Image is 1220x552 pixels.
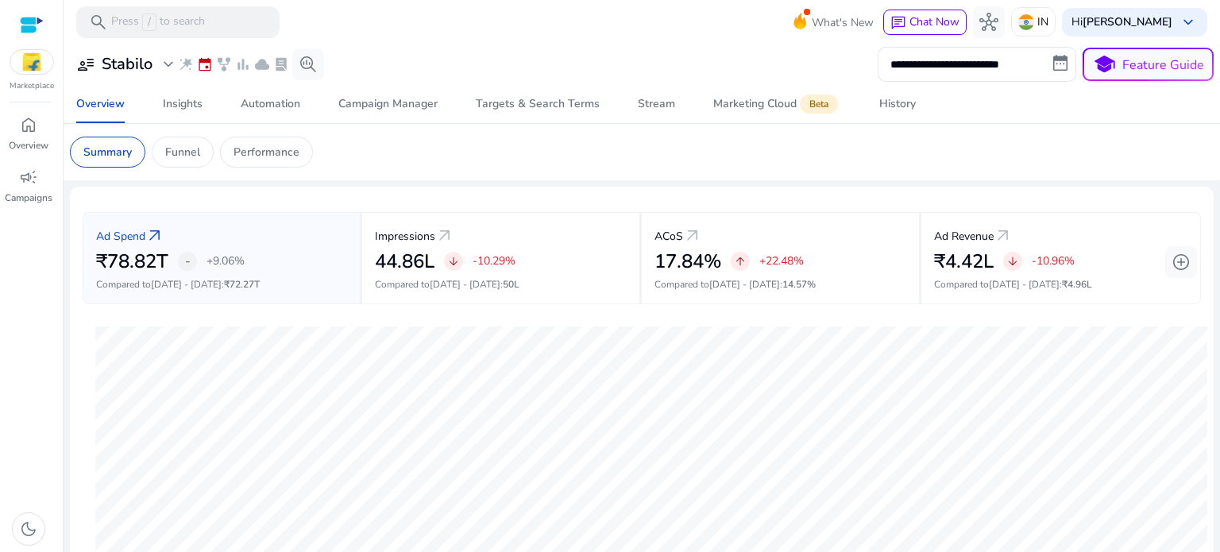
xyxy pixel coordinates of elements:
[709,278,780,291] span: [DATE] - [DATE]
[9,138,48,152] p: Overview
[994,226,1013,245] a: arrow_outward
[909,14,959,29] span: Chat Now
[989,278,1060,291] span: [DATE] - [DATE]
[1179,13,1198,32] span: keyboard_arrow_down
[759,256,804,267] p: +22.48%
[19,168,38,187] span: campaign
[111,14,205,31] p: Press to search
[89,13,108,32] span: search
[713,98,841,110] div: Marketing Cloud
[19,519,38,538] span: dark_mode
[76,55,95,74] span: user_attributes
[782,278,816,291] span: 14.57%
[241,98,300,110] div: Automation
[800,95,838,114] span: Beta
[1062,278,1092,291] span: ₹4.96L
[1032,256,1075,267] p: -10.96%
[654,250,721,273] h2: 17.84%
[375,277,627,291] p: Compared to :
[476,98,600,110] div: Targets & Search Terms
[178,56,194,72] span: wand_stars
[734,255,747,268] span: arrow_upward
[1093,53,1116,76] span: school
[185,252,191,271] span: -
[934,250,994,273] h2: ₹4.42L
[1083,48,1214,81] button: schoolFeature Guide
[430,278,500,291] span: [DATE] - [DATE]
[1083,14,1172,29] b: [PERSON_NAME]
[254,56,270,72] span: cloud
[883,10,967,35] button: chatChat Now
[145,226,164,245] a: arrow_outward
[979,13,998,32] span: hub
[375,228,435,245] p: Impressions
[292,48,324,80] button: search_insights
[654,228,683,245] p: ACoS
[102,55,152,74] h3: Stabilo
[224,278,260,291] span: ₹72.27T
[654,277,906,291] p: Compared to :
[683,226,702,245] a: arrow_outward
[83,144,132,160] p: Summary
[1071,17,1172,28] p: Hi
[235,56,251,72] span: bar_chart
[934,228,994,245] p: Ad Revenue
[10,50,53,74] img: flipkart.svg
[19,115,38,134] span: home
[207,256,245,267] p: +9.06%
[1172,253,1191,272] span: add_circle
[197,56,213,72] span: event
[1037,8,1048,36] p: IN
[273,56,289,72] span: lab_profile
[338,98,438,110] div: Campaign Manager
[234,144,299,160] p: Performance
[151,278,222,291] span: [DATE] - [DATE]
[5,191,52,205] p: Campaigns
[973,6,1005,38] button: hub
[96,277,347,291] p: Compared to :
[812,9,874,37] span: What's New
[447,255,460,268] span: arrow_downward
[473,256,515,267] p: -10.29%
[1018,14,1034,30] img: in.svg
[1165,246,1197,278] button: add_circle
[879,98,916,110] div: History
[165,144,200,160] p: Funnel
[159,55,178,74] span: expand_more
[216,56,232,72] span: family_history
[299,55,318,74] span: search_insights
[435,226,454,245] a: arrow_outward
[890,15,906,31] span: chat
[934,277,1187,291] p: Compared to :
[1122,56,1204,75] p: Feature Guide
[163,98,203,110] div: Insights
[375,250,434,273] h2: 44.86L
[10,80,54,92] p: Marketplace
[1006,255,1019,268] span: arrow_downward
[76,98,125,110] div: Overview
[96,250,168,273] h2: ₹78.82T
[503,278,519,291] span: 50L
[96,228,145,245] p: Ad Spend
[142,14,156,31] span: /
[638,98,675,110] div: Stream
